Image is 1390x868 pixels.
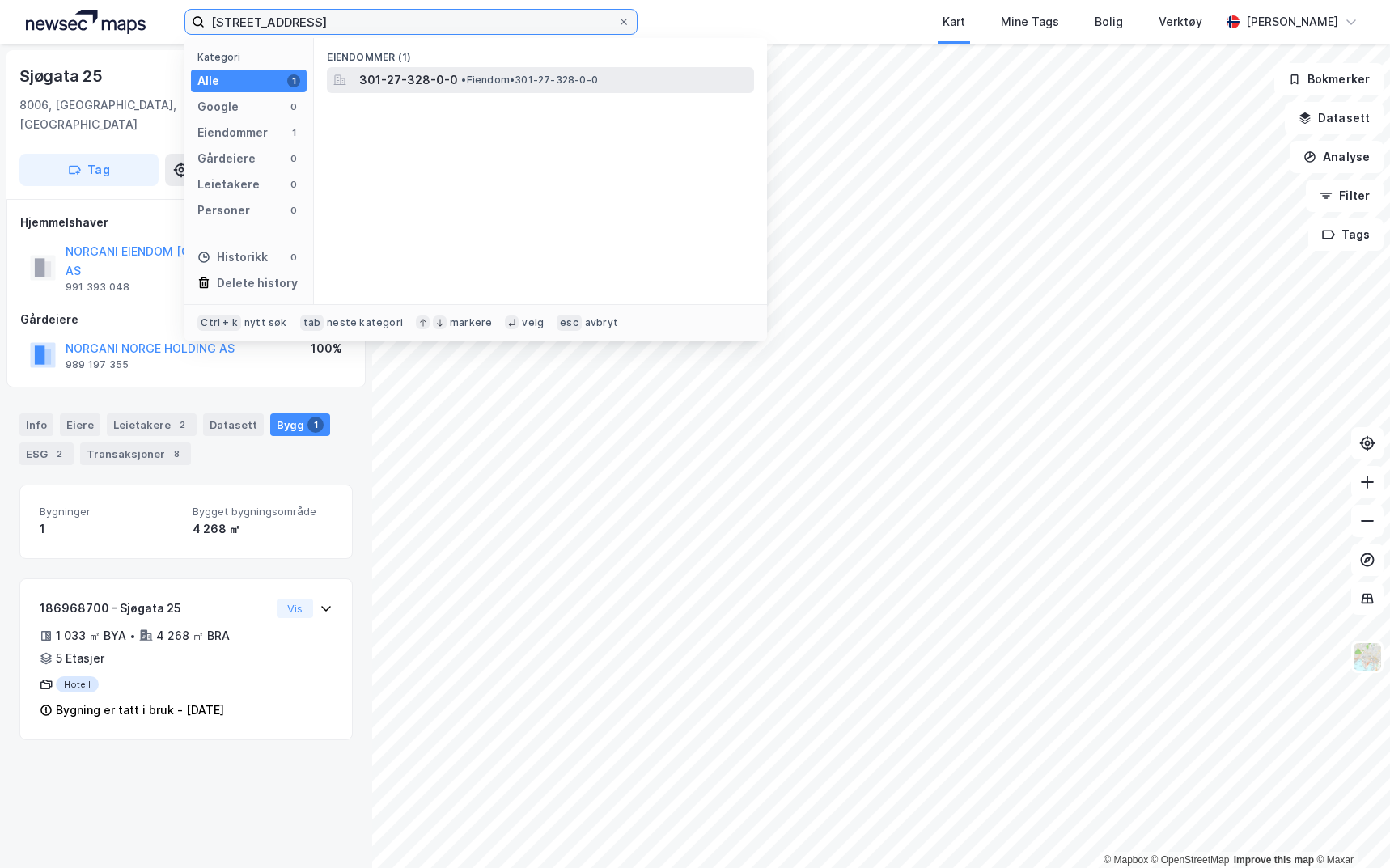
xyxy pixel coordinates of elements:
[19,95,222,134] div: 8006, [GEOGRAPHIC_DATA], [GEOGRAPHIC_DATA]
[1104,854,1148,866] a: Mapbox
[557,315,582,331] div: esc
[197,201,250,220] div: Personer
[20,310,352,329] div: Gårdeiere
[197,248,268,267] div: Historikk
[168,446,184,462] div: 8
[287,100,300,113] div: 0
[19,413,53,436] div: Info
[300,315,324,331] div: tab
[359,70,458,90] span: 301-27-328-0-0
[20,213,352,232] div: Hjemmelshaver
[197,51,307,63] div: Kategori
[314,38,767,67] div: Eiendommer (1)
[205,10,617,34] input: Søk på adresse, matrikkel, gårdeiere, leietakere eller personer
[1306,180,1384,212] button: Filter
[66,281,129,294] div: 991 393 048
[287,152,300,165] div: 0
[26,10,146,34] img: logo.a4113a55bc3d86da70a041830d287a7e.svg
[197,97,239,116] div: Google
[277,599,313,618] button: Vis
[19,442,74,465] div: ESG
[1290,141,1384,173] button: Analyse
[1274,63,1384,95] button: Bokmerker
[1246,12,1338,32] div: [PERSON_NAME]
[1151,854,1230,866] a: OpenStreetMap
[1001,12,1059,32] div: Mine Tags
[40,505,180,519] span: Bygninger
[66,358,129,371] div: 989 197 355
[197,123,268,142] div: Eiendommer
[56,701,224,720] div: Bygning er tatt i bruk - [DATE]
[40,599,270,618] div: 186968700 - Sjøgata 25
[156,626,230,646] div: 4 268 ㎡ BRA
[287,251,300,264] div: 0
[522,316,544,329] div: velg
[461,74,466,86] span: •
[107,413,197,436] div: Leietakere
[51,446,67,462] div: 2
[1308,218,1384,251] button: Tags
[19,63,106,89] div: Sjøgata 25
[203,413,264,436] div: Datasett
[1234,854,1314,866] a: Improve this map
[244,316,287,329] div: nytt søk
[1095,12,1123,32] div: Bolig
[197,315,241,331] div: Ctrl + k
[287,74,300,87] div: 1
[1159,12,1202,32] div: Verktøy
[56,626,126,646] div: 1 033 ㎡ BYA
[1309,790,1390,868] iframe: Chat Widget
[193,519,333,539] div: 4 268 ㎡
[19,154,159,186] button: Tag
[943,12,965,32] div: Kart
[197,71,219,91] div: Alle
[461,74,598,87] span: Eiendom • 301-27-328-0-0
[287,204,300,217] div: 0
[307,417,324,433] div: 1
[129,629,136,642] div: •
[270,413,330,436] div: Bygg
[287,178,300,191] div: 0
[327,316,403,329] div: neste kategori
[1352,641,1383,672] img: Z
[40,519,180,539] div: 1
[80,442,191,465] div: Transaksjoner
[193,505,333,519] span: Bygget bygningsområde
[1285,102,1384,134] button: Datasett
[311,339,342,358] div: 100%
[60,413,100,436] div: Eiere
[197,175,260,194] div: Leietakere
[450,316,492,329] div: markere
[56,649,104,668] div: 5 Etasjer
[585,316,618,329] div: avbryt
[197,149,256,168] div: Gårdeiere
[287,126,300,139] div: 1
[1309,790,1390,868] div: Kontrollprogram for chat
[217,273,298,293] div: Delete history
[174,417,190,433] div: 2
